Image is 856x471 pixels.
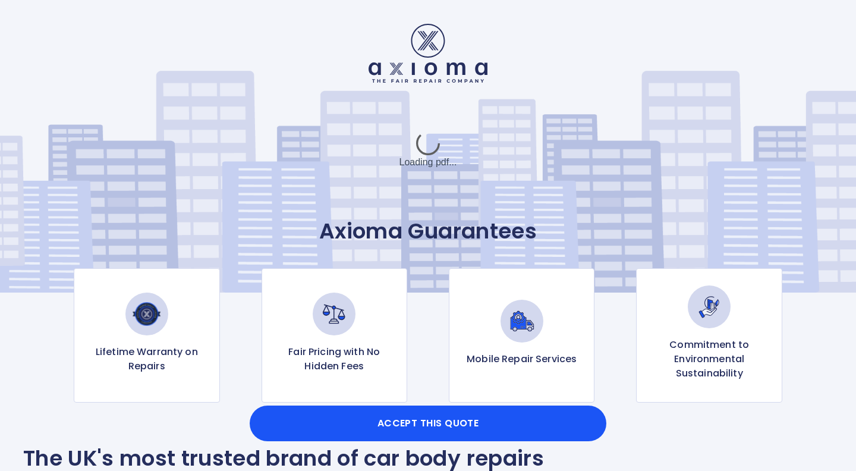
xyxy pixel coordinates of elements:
[467,352,577,366] p: Mobile Repair Services
[125,293,168,335] img: Lifetime Warranty on Repairs
[272,345,397,373] p: Fair Pricing with No Hidden Fees
[688,285,731,328] img: Commitment to Environmental Sustainability
[339,121,517,180] div: Loading pdf...
[501,300,543,343] img: Mobile Repair Services
[84,345,209,373] p: Lifetime Warranty on Repairs
[313,293,355,335] img: Fair Pricing with No Hidden Fees
[250,406,606,441] button: Accept this Quote
[23,218,833,244] p: Axioma Guarantees
[369,24,487,83] img: Logo
[646,338,772,381] p: Commitment to Environmental Sustainability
